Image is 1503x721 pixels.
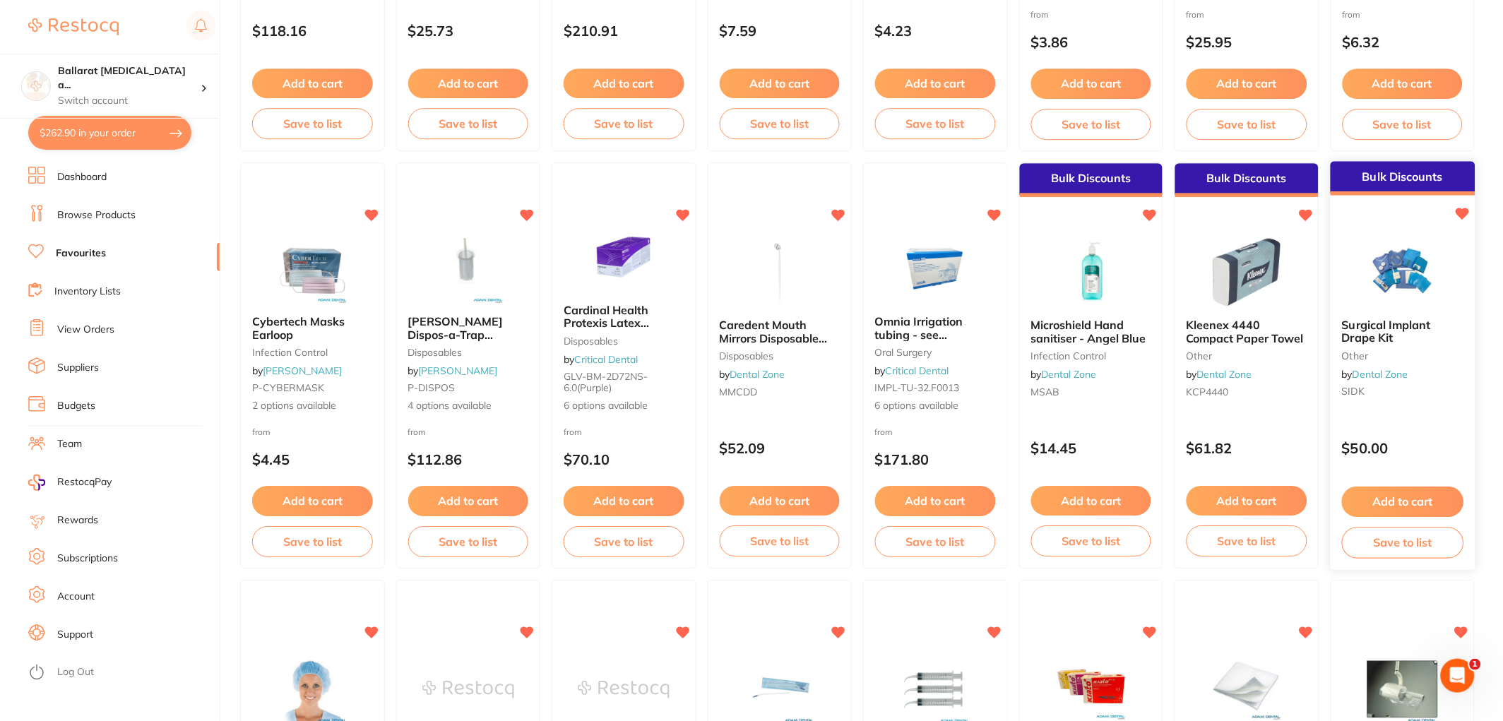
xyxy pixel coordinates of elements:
[252,427,271,437] span: from
[1031,368,1097,381] span: by
[574,353,638,366] a: Critical Dental
[1342,350,1463,362] small: other
[720,318,840,345] b: Caredent Mouth Mirrors Disposable White
[56,246,106,261] a: Favourites
[252,347,373,358] small: infection control
[564,526,684,557] button: Save to list
[564,427,582,437] span: from
[875,68,996,98] button: Add to cart
[875,399,996,413] span: 6 options available
[28,18,119,35] img: Restocq Logo
[720,68,840,98] button: Add to cart
[875,526,996,557] button: Save to list
[1175,163,1319,197] div: Bulk Discounts
[408,381,456,394] span: P-DISPOS
[1342,441,1463,457] p: $50.00
[28,475,112,491] a: RestocqPay
[57,437,82,451] a: Team
[252,108,373,139] button: Save to list
[57,628,93,642] a: Support
[734,237,826,307] img: Caredent Mouth Mirrors Disposable White
[1470,659,1481,670] span: 1
[1031,109,1152,140] button: Save to list
[1342,318,1431,345] span: Surgical Implant Drape Kit
[422,233,514,304] img: Kerr Dispos-a-Trap Disposable Trap Filters
[408,68,529,98] button: Add to cart
[1187,68,1307,98] button: Add to cart
[720,486,840,516] button: Add to cart
[408,427,427,437] span: from
[28,662,215,684] button: Log Out
[564,108,684,139] button: Save to list
[1343,34,1463,50] p: $6.32
[263,364,342,377] a: [PERSON_NAME]
[1343,109,1463,140] button: Save to list
[1342,318,1463,345] b: Surgical Implant Drape Kit
[1342,368,1408,381] span: by
[1031,318,1146,345] span: Microshield Hand sanitiser - Angel Blue
[1031,9,1050,20] span: from
[408,347,529,358] small: disposables
[875,108,996,139] button: Save to list
[720,108,840,139] button: Save to list
[720,318,828,358] span: Caredent Mouth Mirrors Disposable White
[1342,487,1463,517] button: Add to cart
[720,23,840,39] p: $7.59
[408,364,498,377] span: by
[886,364,949,377] a: Critical Dental
[875,451,996,467] p: $171.80
[564,451,684,467] p: $70.10
[564,399,684,413] span: 6 options available
[1353,368,1408,381] a: Dental Zone
[1031,318,1152,345] b: Microshield Hand sanitiser - Angel Blue
[408,108,529,139] button: Save to list
[889,233,981,304] img: Omnia Irrigation tubing - see description for compatibility (10 per pack)
[57,475,112,489] span: RestocqPay
[22,72,50,100] img: Ballarat Wisdom Tooth and Implant Centre
[720,440,840,456] p: $52.09
[720,368,785,381] span: by
[564,370,648,394] span: GLV-BM-2D72NS-6.0(Purple)
[564,304,684,330] b: Cardinal Health Protexis Latex Surgical Gloves - Purple (50 pairs per box)
[564,353,638,366] span: by
[875,486,996,516] button: Add to cart
[1197,368,1252,381] a: Dental Zone
[1187,9,1205,20] span: from
[564,23,684,39] p: $210.91
[1031,350,1152,362] small: Infection Control
[1343,9,1361,20] span: from
[57,323,114,337] a: View Orders
[720,525,840,556] button: Save to list
[28,116,191,150] button: $262.90 in your order
[408,314,504,367] span: [PERSON_NAME] Dispos-a-Trap Disposable Trap Filters
[419,364,498,377] a: [PERSON_NAME]
[1031,386,1060,398] span: MSAB
[1187,34,1307,50] p: $25.95
[1031,440,1152,456] p: $14.45
[1187,486,1307,516] button: Add to cart
[252,364,342,377] span: by
[578,222,670,292] img: Cardinal Health Protexis Latex Surgical Gloves - Purple (50 pairs per box)
[720,386,758,398] span: MMCDD
[1187,368,1252,381] span: by
[875,364,949,377] span: by
[57,399,95,413] a: Budgets
[57,552,118,566] a: Subscriptions
[57,361,99,375] a: Suppliers
[28,475,45,491] img: RestocqPay
[1031,486,1152,516] button: Add to cart
[252,399,373,413] span: 2 options available
[1020,163,1163,197] div: Bulk Discounts
[1330,162,1475,196] div: Bulk Discounts
[57,513,98,528] a: Rewards
[1342,386,1365,398] span: SIDK
[252,451,373,467] p: $4.45
[266,233,358,304] img: Cybertech Masks Earloop
[252,314,345,341] span: Cybertech Masks Earloop
[252,526,373,557] button: Save to list
[58,64,201,92] h4: Ballarat Wisdom Tooth and Implant Centre
[1201,237,1293,307] img: Kleenex 4440 Compact Paper Towel
[252,486,373,516] button: Add to cart
[408,451,529,467] p: $112.86
[57,590,95,604] a: Account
